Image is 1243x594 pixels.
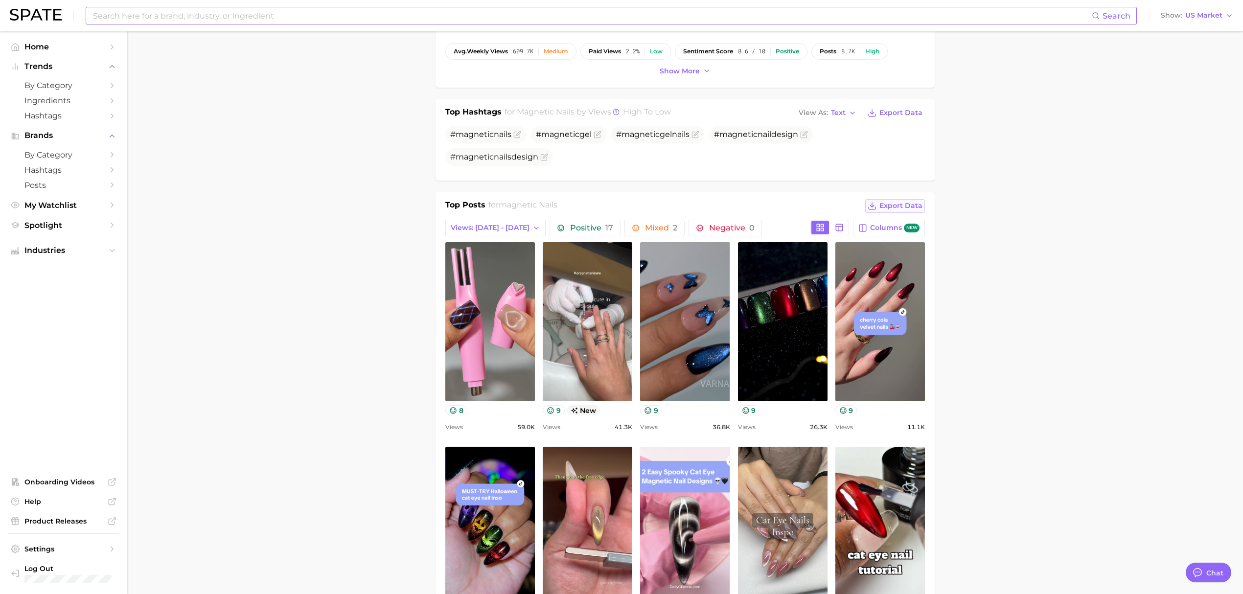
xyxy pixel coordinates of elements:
[645,224,677,232] span: Mixed
[570,224,613,232] span: Positive
[616,130,690,139] span: # gel
[8,128,119,143] button: Brands
[24,181,103,190] span: Posts
[623,107,671,116] span: high to low
[709,224,755,232] span: Negative
[24,96,103,105] span: Ingredients
[640,421,658,433] span: Views
[24,517,103,525] span: Product Releases
[776,48,799,55] div: Positive
[675,43,807,60] button: sentiment score8.6 / 10Positive
[445,220,546,236] button: Views: [DATE] - [DATE]
[8,243,119,258] button: Industries
[24,165,103,175] span: Hashtags
[738,48,765,55] span: 8.6 / 10
[799,110,828,115] span: View As
[517,421,535,433] span: 59.0k
[8,93,119,108] a: Ingredients
[796,107,859,119] button: View AsText
[870,224,920,233] span: Columns
[657,65,713,78] button: Show more
[835,421,853,433] span: Views
[904,224,920,233] span: new
[494,152,511,161] span: nails
[811,43,888,60] button: posts8.7kHigh
[8,561,119,586] a: Log out. Currently logged in with e-mail sramana_sharma@cotyinc.com.
[541,130,579,139] span: magnetic
[456,152,494,161] span: magnetic
[8,218,119,233] a: Spotlight
[544,48,568,55] div: Medium
[454,48,508,55] span: weekly views
[714,130,798,139] span: # naildesign
[8,514,119,528] a: Product Releases
[8,542,119,556] a: Settings
[494,130,511,139] span: nails
[621,130,660,139] span: magnetic
[800,131,808,138] button: Flag as miscategorized or irrelevant
[879,202,922,210] span: Export Data
[683,48,733,55] span: sentiment score
[488,199,557,214] h2: for
[738,405,760,415] button: 9
[589,48,621,55] span: paid views
[24,564,133,573] span: Log Out
[445,405,467,415] button: 8
[640,405,662,415] button: 9
[24,246,103,255] span: Industries
[451,224,529,232] span: Views: [DATE] - [DATE]
[8,494,119,509] a: Help
[841,48,855,55] span: 8.7k
[513,131,521,138] button: Flag as miscategorized or irrelevant
[672,130,690,139] span: nails
[865,106,925,120] button: Export Data
[8,178,119,193] a: Posts
[713,421,730,433] span: 36.8k
[24,150,103,160] span: by Category
[24,62,103,71] span: Trends
[499,200,557,209] span: magnetic nails
[456,130,494,139] span: magnetic
[8,39,119,54] a: Home
[8,108,119,123] a: Hashtags
[567,405,600,415] span: new
[673,223,677,232] span: 2
[450,130,511,139] span: #
[8,78,119,93] a: by Category
[820,48,836,55] span: posts
[445,106,502,120] h1: Top Hashtags
[626,48,640,55] span: 2.2%
[24,497,103,506] span: Help
[445,421,463,433] span: Views
[505,106,671,120] h2: for by Views
[865,199,925,213] button: Export Data
[1103,11,1130,21] span: Search
[24,545,103,553] span: Settings
[536,130,592,139] span: # gel
[445,43,576,60] button: avg.weekly views609.7kMedium
[445,199,485,214] h1: Top Posts
[454,47,467,55] abbr: average
[594,131,601,138] button: Flag as miscategorized or irrelevant
[24,81,103,90] span: by Category
[738,421,756,433] span: Views
[605,223,613,232] span: 17
[513,48,533,55] span: 609.7k
[450,152,538,161] span: # design
[8,198,119,213] a: My Watchlist
[749,223,755,232] span: 0
[8,475,119,489] a: Onboarding Videos
[540,153,548,161] button: Flag as miscategorized or irrelevant
[543,421,560,433] span: Views
[8,147,119,162] a: by Category
[810,421,828,433] span: 26.3k
[24,131,103,140] span: Brands
[24,478,103,486] span: Onboarding Videos
[1185,13,1222,18] span: US Market
[24,111,103,120] span: Hashtags
[10,9,62,21] img: SPATE
[879,109,922,117] span: Export Data
[615,421,632,433] span: 41.3k
[719,130,758,139] span: magnetic
[24,221,103,230] span: Spotlight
